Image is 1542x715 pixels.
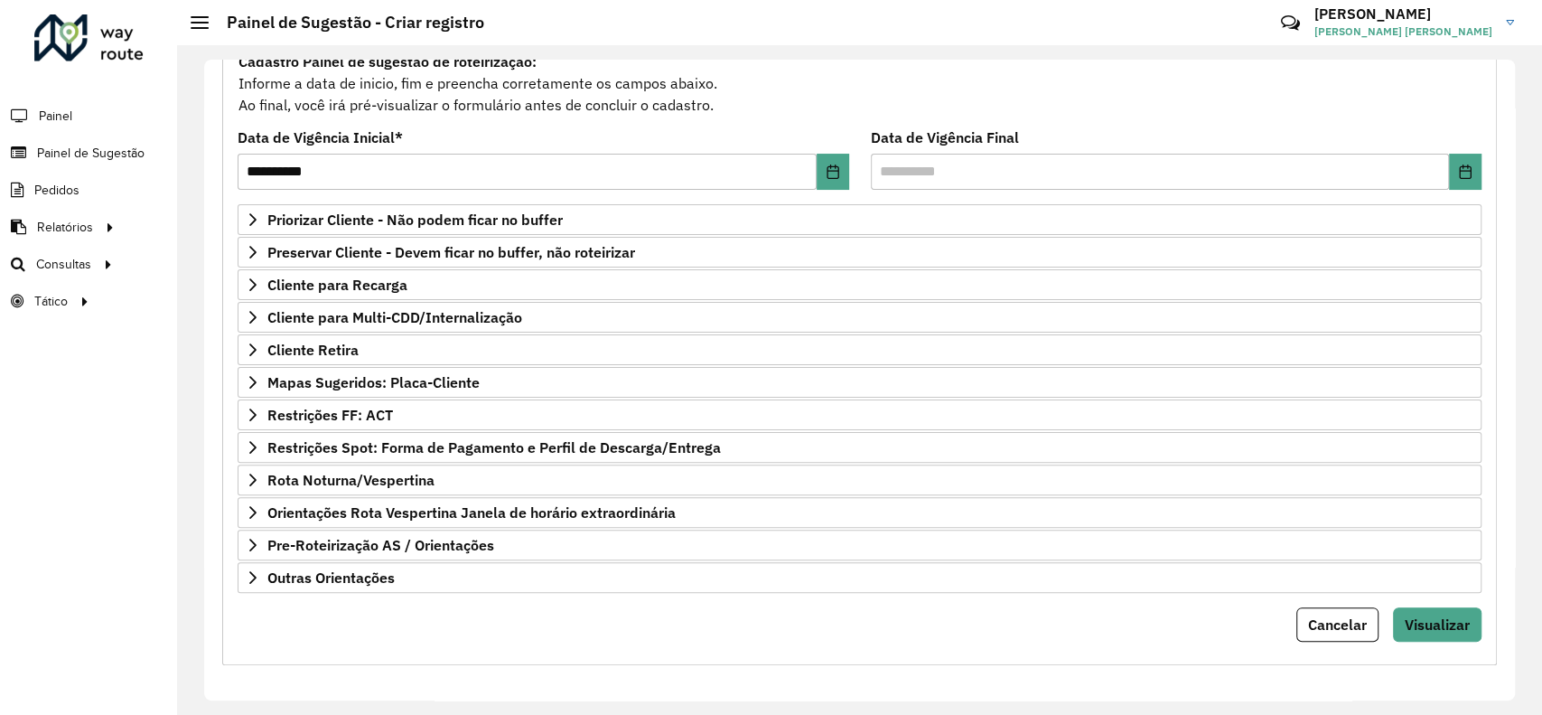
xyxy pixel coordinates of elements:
[267,212,563,227] span: Priorizar Cliente - Não podem ficar no buffer
[238,367,1481,398] a: Mapas Sugeridos: Placa-Cliente
[871,127,1019,148] label: Data de Vigência Final
[1308,616,1367,634] span: Cancelar
[238,52,537,71] strong: Cadastro Painel de sugestão de roteirização:
[1296,607,1378,642] button: Cancelar
[37,144,145,163] span: Painel de Sugestão
[34,292,68,311] span: Tático
[238,237,1481,268] a: Preservar Cliente - Devem ficar no buffer, não roteirizar
[1405,616,1470,634] span: Visualizar
[238,432,1481,463] a: Restrições Spot: Forma de Pagamento e Perfil de Descarga/Entrega
[1314,24,1492,40] span: [PERSON_NAME] [PERSON_NAME]
[39,107,72,126] span: Painel
[238,127,403,148] label: Data de Vigência Inicial
[238,302,1481,333] a: Cliente para Multi-CDD/Internalização
[267,505,676,520] span: Orientações Rota Vespertina Janela de horário extraordinária
[238,562,1481,593] a: Outras Orientações
[238,334,1481,365] a: Cliente Retira
[238,497,1481,528] a: Orientações Rota Vespertina Janela de horário extraordinária
[1271,4,1310,42] a: Contato Rápido
[267,310,522,325] span: Cliente para Multi-CDD/Internalização
[238,50,1481,117] div: Informe a data de inicio, fim e preencha corretamente os campos abaixo. Ao final, você irá pré-vi...
[267,440,721,455] span: Restrições Spot: Forma de Pagamento e Perfil de Descarga/Entrega
[267,375,480,390] span: Mapas Sugeridos: Placa-Cliente
[238,400,1481,430] a: Restrições FF: ACT
[267,473,435,487] span: Rota Noturna/Vespertina
[267,278,407,292] span: Cliente para Recarga
[267,570,395,585] span: Outras Orientações
[1314,5,1492,23] h3: [PERSON_NAME]
[817,154,849,190] button: Choose Date
[267,245,635,259] span: Preservar Cliente - Devem ficar no buffer, não roteirizar
[267,408,393,422] span: Restrições FF: ACT
[1393,607,1481,642] button: Visualizar
[209,13,484,33] h2: Painel de Sugestão - Criar registro
[238,530,1481,560] a: Pre-Roteirização AS / Orientações
[36,255,91,274] span: Consultas
[1449,154,1481,190] button: Choose Date
[238,204,1481,235] a: Priorizar Cliente - Não podem ficar no buffer
[34,181,79,200] span: Pedidos
[37,218,93,237] span: Relatórios
[238,465,1481,495] a: Rota Noturna/Vespertina
[267,343,359,357] span: Cliente Retira
[267,538,494,552] span: Pre-Roteirização AS / Orientações
[238,269,1481,300] a: Cliente para Recarga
